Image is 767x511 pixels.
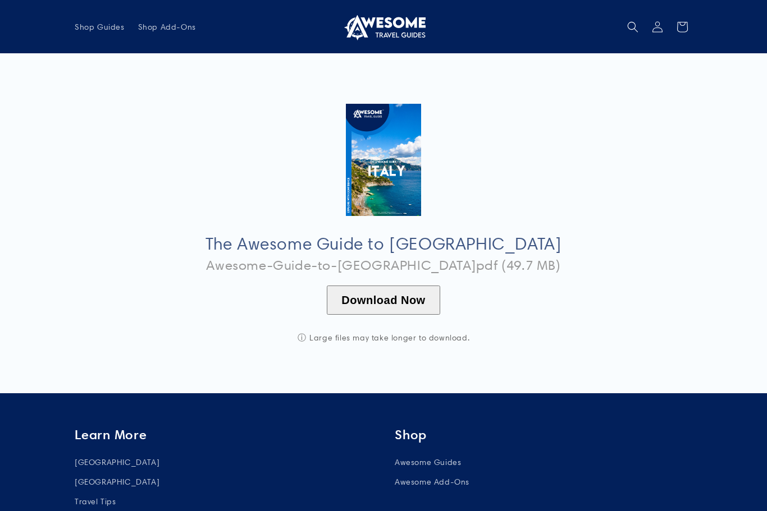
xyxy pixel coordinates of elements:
[346,104,421,216] img: Cover_Large_-_Italy.jpg
[68,15,131,39] a: Shop Guides
[395,427,692,443] h2: Shop
[620,15,645,39] summary: Search
[395,472,469,492] a: Awesome Add-Ons
[75,472,159,492] a: [GEOGRAPHIC_DATA]
[75,22,125,32] span: Shop Guides
[271,333,496,343] div: Large files may take longer to download.
[75,427,372,443] h2: Learn More
[327,286,440,315] button: Download Now
[138,22,196,32] span: Shop Add-Ons
[341,13,426,40] img: Awesome Travel Guides
[395,455,461,472] a: Awesome Guides
[131,15,203,39] a: Shop Add-Ons
[75,455,159,472] a: [GEOGRAPHIC_DATA]
[337,9,430,44] a: Awesome Travel Guides
[298,333,307,343] span: ⓘ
